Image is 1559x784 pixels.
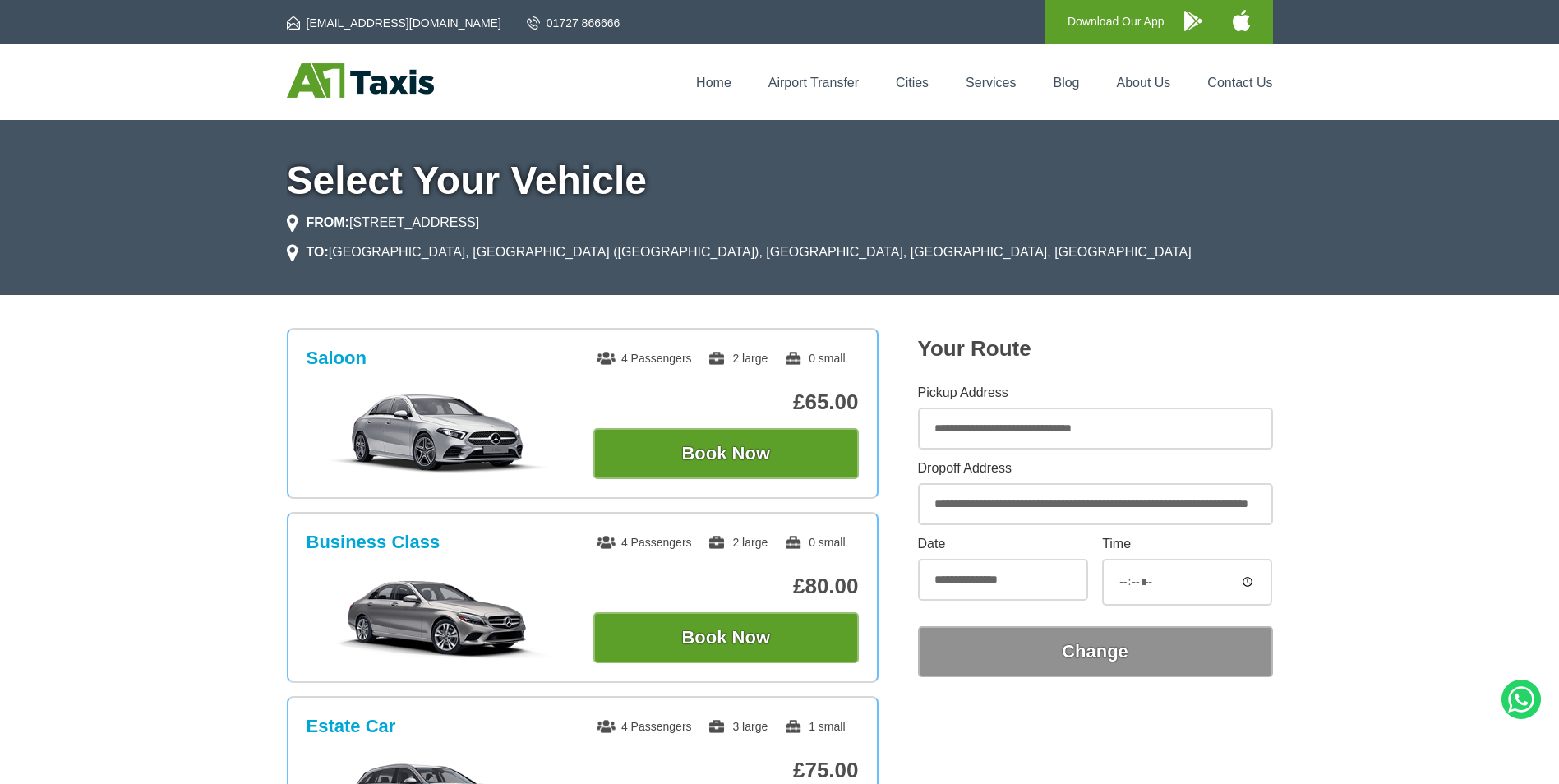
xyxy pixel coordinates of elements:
[593,758,859,783] p: £75.00
[708,720,768,733] span: 3 large
[593,574,859,599] p: £80.00
[918,462,1273,475] label: Dropoff Address
[527,15,620,31] a: 01727 866666
[918,626,1273,677] button: Change
[708,536,768,549] span: 2 large
[307,245,329,259] strong: TO:
[1117,76,1171,90] a: About Us
[918,386,1273,399] label: Pickup Address
[593,428,859,479] button: Book Now
[287,15,501,31] a: [EMAIL_ADDRESS][DOMAIN_NAME]
[1207,76,1272,90] a: Contact Us
[784,536,845,549] span: 0 small
[784,720,845,733] span: 1 small
[307,716,396,737] h3: Estate Car
[597,536,692,549] span: 4 Passengers
[966,76,1016,90] a: Services
[287,213,480,233] li: [STREET_ADDRESS]
[1068,12,1165,32] p: Download Our App
[593,612,859,663] button: Book Now
[918,336,1273,362] h2: Your Route
[593,390,859,415] p: £65.00
[597,352,692,365] span: 4 Passengers
[307,532,440,553] h3: Business Class
[315,392,562,474] img: Saloon
[287,161,1273,201] h1: Select Your Vehicle
[307,215,349,229] strong: FROM:
[1053,76,1079,90] a: Blog
[1233,10,1250,31] img: A1 Taxis iPhone App
[708,352,768,365] span: 2 large
[918,537,1088,551] label: Date
[1184,11,1202,31] img: A1 Taxis Android App
[696,76,731,90] a: Home
[1102,537,1272,551] label: Time
[287,242,1192,262] li: [GEOGRAPHIC_DATA], [GEOGRAPHIC_DATA] ([GEOGRAPHIC_DATA]), [GEOGRAPHIC_DATA], [GEOGRAPHIC_DATA], [...
[315,576,562,658] img: Business Class
[896,76,929,90] a: Cities
[784,352,845,365] span: 0 small
[287,63,434,98] img: A1 Taxis St Albans LTD
[768,76,859,90] a: Airport Transfer
[597,720,692,733] span: 4 Passengers
[307,348,367,369] h3: Saloon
